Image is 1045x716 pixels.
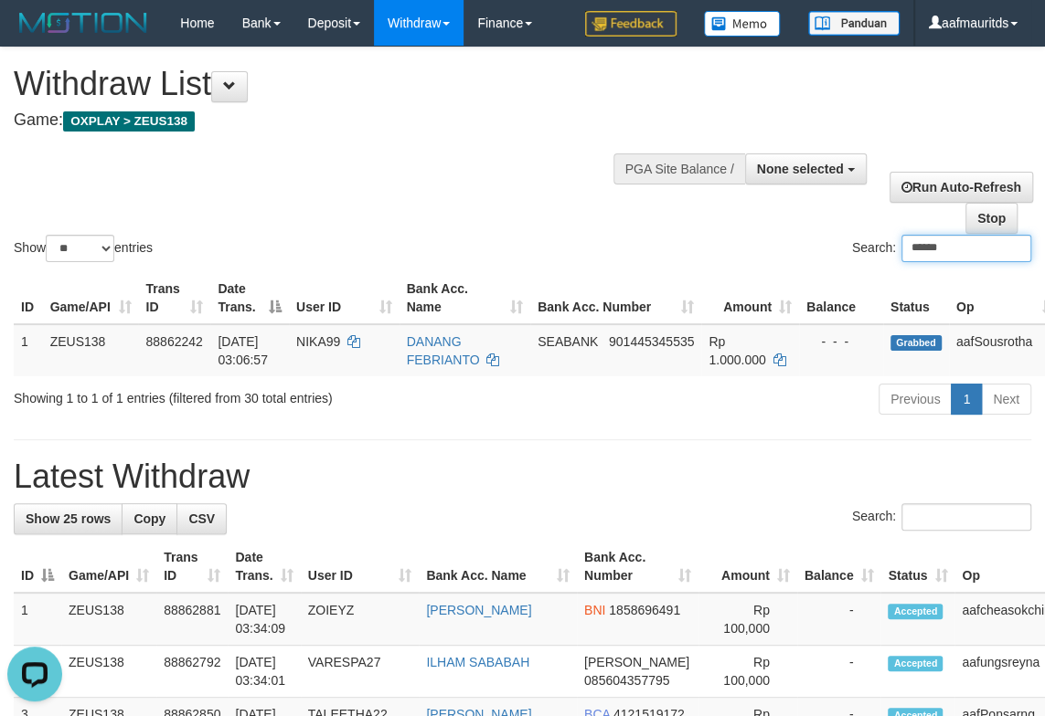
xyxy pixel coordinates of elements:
label: Show entries [14,235,153,262]
h1: Latest Withdraw [14,458,1031,495]
th: Status [883,272,949,324]
td: - [797,646,881,698]
td: - [797,593,881,646]
th: Game/API: activate to sort column ascending [43,272,139,324]
th: User ID: activate to sort column ascending [301,541,420,593]
h1: Withdraw List [14,66,678,102]
a: Copy [122,503,177,534]
span: Show 25 rows [26,511,111,526]
td: ZEUS138 [43,324,139,376]
th: Game/API: activate to sort column ascending [61,541,156,593]
img: MOTION_logo.png [14,9,153,37]
a: Previous [879,384,952,415]
th: ID [14,272,43,324]
span: OXPLAY > ZEUS138 [63,111,195,132]
span: 88862242 [145,334,202,349]
div: Showing 1 to 1 of 1 entries (filtered from 30 total entries) [14,382,421,407]
td: ZEUS138 [61,646,156,698]
td: VARESPA27 [301,646,420,698]
td: 1 [14,593,61,646]
th: Balance: activate to sort column ascending [797,541,881,593]
a: 1 [951,384,982,415]
select: Showentries [46,235,114,262]
td: 1 [14,324,43,376]
span: CSV [188,511,215,526]
th: Bank Acc. Number: activate to sort column ascending [530,272,701,324]
td: [DATE] 03:34:01 [228,646,300,698]
a: CSV [176,503,227,534]
td: Rp 100,000 [698,646,797,698]
span: [DATE] 03:06:57 [218,334,268,367]
h4: Game: [14,111,678,130]
span: BNI [584,603,605,617]
th: Date Trans.: activate to sort column ascending [228,541,300,593]
td: ZEUS138 [61,593,156,646]
span: None selected [757,162,844,176]
span: SEABANK [538,334,598,349]
span: Accepted [888,656,943,671]
td: ZOIEYZ [301,593,420,646]
label: Search: [852,503,1031,531]
img: Feedback.jpg [585,11,677,37]
input: Search: [901,235,1031,262]
a: ILHAM SABABAH [426,655,529,669]
th: Amount: activate to sort column ascending [698,541,797,593]
a: Show 25 rows [14,503,123,534]
th: Trans ID: activate to sort column ascending [156,541,228,593]
img: panduan.png [808,11,900,36]
th: Amount: activate to sort column ascending [701,272,799,324]
a: Run Auto-Refresh [890,172,1033,203]
td: [DATE] 03:34:09 [228,593,300,646]
span: Accepted [888,604,943,619]
div: PGA Site Balance / [613,153,745,184]
td: 88862881 [156,593,228,646]
label: Search: [852,235,1031,262]
th: Date Trans.: activate to sort column descending [210,272,289,324]
a: Next [981,384,1031,415]
button: None selected [745,153,867,184]
div: - - - [806,332,876,351]
th: Bank Acc. Number: activate to sort column ascending [577,541,698,593]
a: [PERSON_NAME] [426,603,531,617]
th: Status: activate to sort column ascending [880,541,954,593]
a: Stop [965,203,1018,234]
img: Button%20Memo.svg [704,11,781,37]
span: Grabbed [890,335,942,351]
th: Bank Acc. Name: activate to sort column ascending [419,541,577,593]
span: Copy 901445345535 to clipboard [609,334,694,349]
span: [PERSON_NAME] [584,655,689,669]
span: Copy 085604357795 to clipboard [584,673,669,688]
span: Rp 1.000.000 [709,334,765,367]
th: ID: activate to sort column descending [14,541,61,593]
input: Search: [901,503,1031,531]
th: Bank Acc. Name: activate to sort column ascending [400,272,530,324]
td: Rp 100,000 [698,593,797,646]
td: 88862792 [156,646,228,698]
span: NIKA99 [296,334,340,349]
button: Open LiveChat chat widget [7,7,62,62]
span: Copy 1858696491 to clipboard [609,603,680,617]
span: Copy [133,511,165,526]
a: DANANG FEBRIANTO [407,334,480,367]
th: Balance [799,272,883,324]
th: User ID: activate to sort column ascending [289,272,400,324]
th: Trans ID: activate to sort column ascending [138,272,210,324]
